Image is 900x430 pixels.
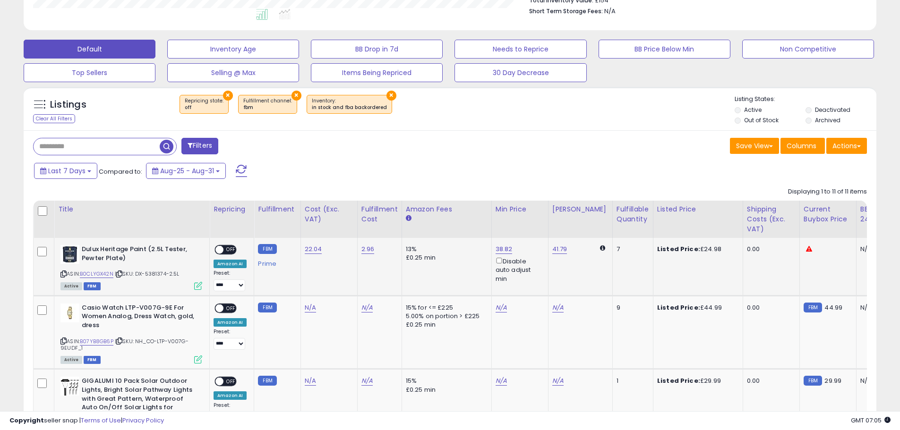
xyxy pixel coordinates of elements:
div: [PERSON_NAME] [552,204,609,214]
button: Save View [730,138,779,154]
a: N/A [552,376,564,386]
span: OFF [223,246,239,254]
b: Casio Watch LTP-V007G-9E For Women Analog, Dress Watch, gold, dress [82,304,197,332]
a: 41.79 [552,245,567,254]
div: BB Share 24h. [860,204,895,224]
img: 31M8UUqjMDL._SL40_.jpg [60,304,79,322]
div: Amazon AI [214,318,247,327]
span: Fulfillment channel : [243,97,292,111]
span: FBM [84,356,101,364]
div: Displaying 1 to 11 of 11 items [788,187,867,196]
label: Active [744,106,762,114]
div: Fulfillable Quantity [617,204,649,224]
button: Non Competitive [742,40,874,59]
div: 9 [617,304,646,312]
div: 0.00 [747,245,792,253]
div: N/A [860,245,891,253]
span: Inventory : [312,97,387,111]
span: FBM [84,282,101,290]
small: FBM [258,303,276,312]
div: Fulfillment Cost [361,204,398,224]
a: B07YB8GB6P [80,337,113,346]
div: 15% [406,377,484,385]
div: 15% for <= £225 [406,304,484,312]
button: Inventory Age [167,40,299,59]
a: N/A [496,376,507,386]
a: B0CLYGX42N [80,270,113,278]
button: Default [24,40,155,59]
div: 13% [406,245,484,253]
div: Preset: [214,329,247,350]
div: 1 [617,377,646,385]
h5: Listings [50,98,86,111]
span: N/A [604,7,616,16]
div: Min Price [496,204,544,214]
img: 41djvTRzruL._SL40_.jpg [60,245,79,264]
button: Needs to Reprice [454,40,586,59]
label: Deactivated [815,106,850,114]
div: Clear All Filters [33,114,75,123]
span: | SKU: NH_CO-LTP-V007G-9EUDF_1 [60,337,189,352]
button: Actions [826,138,867,154]
div: ASIN: [60,245,202,289]
div: £0.25 min [406,253,484,262]
small: FBM [258,244,276,254]
div: Disable auto adjust min [496,256,541,283]
a: N/A [305,303,316,312]
div: Amazon AI [214,260,247,268]
div: in stock and fba backordered [312,104,387,111]
img: 41buLyyiAwL._SL40_.jpg [60,377,79,396]
button: Columns [780,138,825,154]
a: N/A [361,303,373,312]
button: BB Drop in 7d [311,40,443,59]
div: £0.25 min [406,320,484,329]
button: Selling @ Max [167,63,299,82]
b: Dulux Heritage Paint (2.5L Tester, Pewter Plate) [82,245,197,265]
span: OFF [223,378,239,386]
button: 30 Day Decrease [454,63,586,82]
small: FBM [258,376,276,386]
span: 29.99 [824,376,841,385]
div: £0.25 min [406,386,484,394]
a: N/A [305,376,316,386]
div: 5.00% on portion > £225 [406,312,484,320]
div: N/A [860,304,891,312]
div: Title [58,204,206,214]
div: off [185,104,223,111]
span: OFF [223,304,239,312]
b: Short Term Storage Fees: [529,7,603,15]
label: Out of Stock [744,116,779,124]
div: Shipping Costs (Exc. VAT) [747,204,796,234]
strong: Copyright [9,416,44,425]
button: × [223,91,233,101]
div: 0.00 [747,304,792,312]
div: Amazon AI [214,391,247,400]
p: Listing States: [735,95,876,104]
div: Preset: [214,270,247,291]
div: £44.99 [657,304,736,312]
a: N/A [496,303,507,312]
a: Terms of Use [81,416,121,425]
small: FBM [804,376,822,386]
span: Aug-25 - Aug-31 [160,166,214,176]
div: £24.98 [657,245,736,253]
a: 2.96 [361,245,375,254]
span: Repricing state : [185,97,223,111]
span: All listings currently available for purchase on Amazon [60,356,82,364]
button: Items Being Repriced [311,63,443,82]
div: Prime [258,256,293,268]
button: × [386,91,396,101]
div: Listed Price [657,204,739,214]
label: Archived [815,116,840,124]
div: ASIN: [60,304,202,363]
div: Current Buybox Price [804,204,852,224]
div: Repricing [214,204,250,214]
b: Listed Price: [657,376,700,385]
b: Listed Price: [657,245,700,253]
b: Listed Price: [657,303,700,312]
span: Columns [787,141,816,151]
button: BB Price Below Min [599,40,730,59]
span: | SKU: DX-5381374-2.5L [115,270,180,278]
span: All listings currently available for purchase on Amazon [60,282,82,290]
div: N/A [860,377,891,385]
